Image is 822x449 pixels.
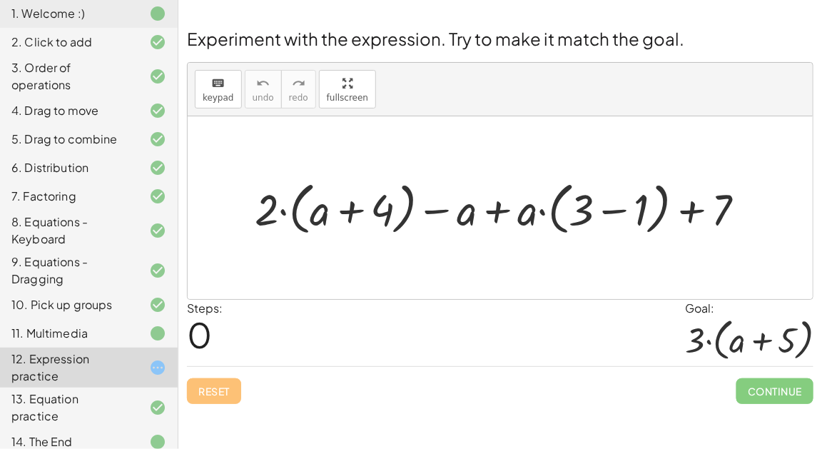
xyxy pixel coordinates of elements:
[149,296,166,313] i: Task finished and correct.
[187,28,684,49] span: Experiment with the expression. Try to make it match the goal.
[11,213,126,248] div: 8. Equations - Keyboard
[149,325,166,342] i: Task finished.
[327,93,368,103] span: fullscreen
[11,59,126,94] div: 3. Order of operations
[11,159,126,176] div: 6. Distribution
[149,262,166,279] i: Task finished and correct.
[149,222,166,239] i: Task finished and correct.
[11,5,126,22] div: 1. Welcome :)
[149,188,166,205] i: Task finished and correct.
[149,5,166,22] i: Task finished.
[289,93,308,103] span: redo
[11,253,126,288] div: 9. Equations - Dragging
[149,131,166,148] i: Task finished and correct.
[149,102,166,119] i: Task finished and correct.
[149,34,166,51] i: Task finished and correct.
[149,68,166,85] i: Task finished and correct.
[11,350,126,385] div: 12. Expression practice
[187,313,212,356] span: 0
[253,93,274,103] span: undo
[11,131,126,148] div: 5. Drag to combine
[149,399,166,416] i: Task finished and correct.
[187,301,223,316] label: Steps:
[211,75,225,92] i: keyboard
[292,75,305,92] i: redo
[149,359,166,376] i: Task started.
[686,300,813,317] div: Goal:
[11,102,126,119] div: 4. Drag to move
[149,159,166,176] i: Task finished and correct.
[11,296,126,313] div: 10. Pick up groups
[319,70,376,109] button: fullscreen
[195,70,242,109] button: keyboardkeypad
[11,34,126,51] div: 2. Click to add
[11,325,126,342] div: 11. Multimedia
[11,390,126,425] div: 13. Equation practice
[256,75,270,92] i: undo
[11,188,126,205] div: 7. Factoring
[281,70,316,109] button: redoredo
[203,93,234,103] span: keypad
[245,70,282,109] button: undoundo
